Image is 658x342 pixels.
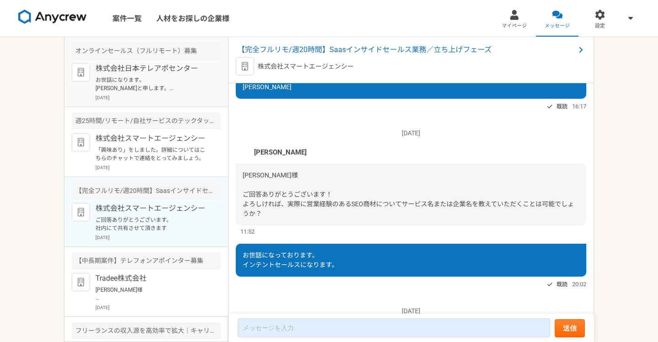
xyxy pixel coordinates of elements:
span: お世話になっております。 インテントセールスになります。 [243,251,338,268]
div: 【完全フルリモ/週20時間】Saasインサイドセールス業務／立ち上げフェーズ [72,182,221,199]
p: ご回答ありがとうございます。 社内にて共有させて頂きます [96,216,208,232]
p: [PERSON_NAME]様 お世話になっております。[PERSON_NAME]です。 この度はお仕事の機会をいただき誠にありがとうございます。 是非ともよろしくお願い致します。 Chatwor... [96,286,208,302]
span: 【完全フルリモ/週20時間】Saasインサイドセールス業務／立ち上げフェーズ [238,44,575,55]
span: 16:17 [572,102,586,111]
img: unnamed.png [236,145,249,159]
span: 20:02 [572,280,586,289]
img: default_org_logo-42cde973f59100197ec2c8e796e4974ac8490bb5b08a0eb061ff975e4574aa76.png [72,203,90,221]
p: [DATE] [96,94,221,101]
div: 週25時間/リモート/自社サービスのテックタッチCS [72,112,221,129]
img: default_org_logo-42cde973f59100197ec2c8e796e4974ac8490bb5b08a0eb061ff975e4574aa76.png [72,133,90,151]
p: 「興味あり」をしました。詳細についてはこちらのチャットで連絡をとってみましょう。 [96,146,208,162]
img: 8DqYSo04kwAAAAASUVORK5CYII= [18,10,87,24]
p: 株式会社スマートエージェンシー [258,62,354,71]
p: [DATE] [96,304,221,311]
span: 既読 [557,279,568,290]
p: [DATE] [236,306,586,316]
span: マイページ [502,22,527,30]
span: [PERSON_NAME]様 ご回答ありがとうございます！ よろしければ、実際に営業経験のあるSEO商材についてサービス名または企業名を教えていただくことは可能でしょうか？ [243,171,574,217]
p: [DATE] [236,128,586,138]
div: フリーランスの収入源を高効率で拡大｜キャリアアドバイザー（完全リモート） [72,322,221,339]
div: オンラインセールス（フルリモート）募集 [72,43,221,59]
img: default_org_logo-42cde973f59100197ec2c8e796e4974ac8490bb5b08a0eb061ff975e4574aa76.png [236,57,254,75]
p: Tradee株式会社 [96,273,208,284]
p: 株式会社スマートエージェンシー [96,203,208,214]
span: 11:52 [240,227,255,236]
p: お世話になります。 [PERSON_NAME]と申します。 先ほど予定を入れさせていただきましたので、当日はどうぞよろしくお願い致します。 [96,76,208,92]
button: 送信 [555,319,585,337]
span: 既読 [557,101,568,112]
p: 株式会社日本テレアポセンター [96,63,208,74]
div: 【中長期案件】テレフォンアポインター募集 [72,252,221,269]
p: [DATE] [96,164,221,171]
p: [DATE] [96,234,221,241]
span: メッセージ [545,22,570,30]
img: default_org_logo-42cde973f59100197ec2c8e796e4974ac8490bb5b08a0eb061ff975e4574aa76.png [72,273,90,291]
span: 設定 [595,22,605,30]
span: [PERSON_NAME] [254,147,307,157]
img: default_org_logo-42cde973f59100197ec2c8e796e4974ac8490bb5b08a0eb061ff975e4574aa76.png [72,63,90,81]
p: 株式会社スマートエージェンシー [96,133,208,144]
